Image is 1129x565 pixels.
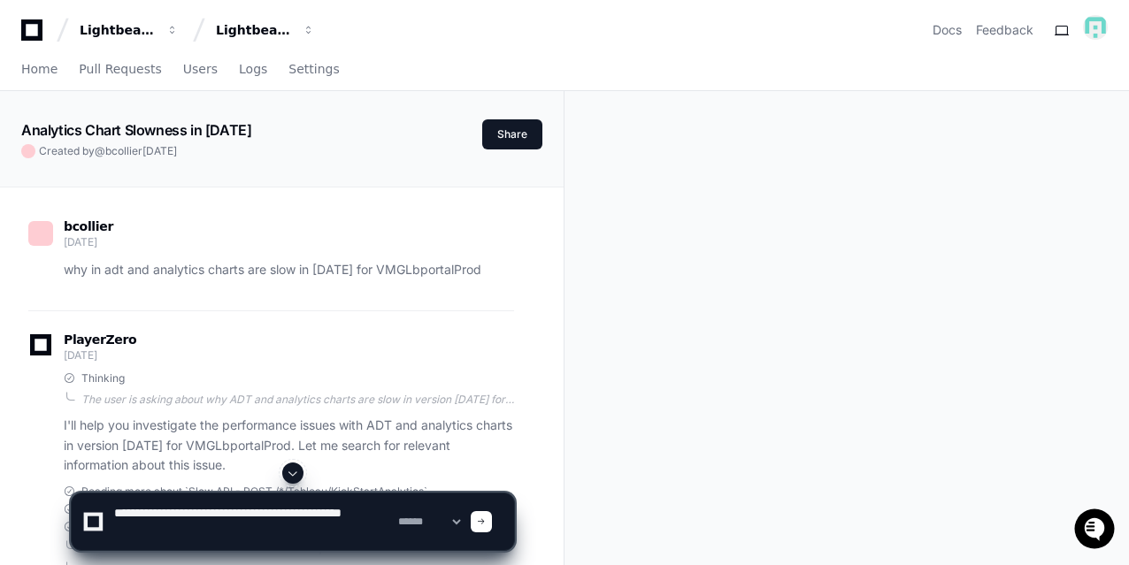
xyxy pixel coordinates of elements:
[18,18,53,53] img: PlayerZero
[209,14,322,46] button: Lightbeam Health Solutions
[21,64,58,74] span: Home
[39,144,177,158] span: Created by
[64,416,514,476] p: I'll help you investigate the performance issues with ADT and analytics charts in version [DATE] ...
[79,64,161,74] span: Pull Requests
[239,64,267,74] span: Logs
[95,144,105,157] span: @
[81,393,514,407] div: The user is asking about why ADT and analytics charts are slow in version [DATE] for VMGLbportalP...
[288,50,339,90] a: Settings
[80,21,156,39] div: Lightbeam Health
[176,186,214,199] span: Pylon
[64,260,514,280] p: why in adt and analytics charts are slow in [DATE] for VMGLbportalProd
[1083,15,1108,40] img: 149698671
[64,219,113,233] span: bcollier
[81,371,125,386] span: Thinking
[18,71,322,99] div: Welcome
[239,50,267,90] a: Logs
[288,64,339,74] span: Settings
[933,21,962,39] a: Docs
[21,50,58,90] a: Home
[64,348,96,362] span: [DATE]
[482,119,542,149] button: Share
[1072,507,1120,554] iframe: Open customer support
[105,144,142,157] span: bcollier
[79,50,161,90] a: Pull Requests
[976,21,1033,39] button: Feedback
[142,144,177,157] span: [DATE]
[183,50,218,90] a: Users
[60,149,231,164] div: We're offline, we'll be back soon
[21,121,251,139] app-text-character-animate: Analytics Chart Slowness in [DATE]
[64,334,136,345] span: PlayerZero
[73,14,186,46] button: Lightbeam Health
[64,235,96,248] span: [DATE]
[183,64,218,74] span: Users
[301,137,322,158] button: Start new chat
[18,132,50,164] img: 1736555170064-99ba0984-63c1-480f-8ee9-699278ef63ed
[125,185,214,199] a: Powered byPylon
[216,21,292,39] div: Lightbeam Health Solutions
[60,132,290,149] div: Start new chat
